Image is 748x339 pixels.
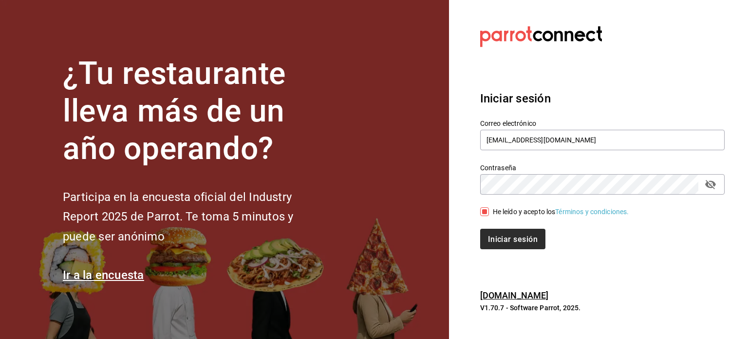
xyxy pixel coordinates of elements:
[702,176,719,193] button: campo de contraseña
[555,208,629,216] a: Términos y condiciones.
[63,55,286,167] font: ¿Tu restaurante lleva más de un año operando?
[480,130,725,150] input: Ingresa tu correo electrónico
[480,229,545,249] button: Iniciar sesión
[63,268,144,282] a: Ir a la encuesta
[488,234,538,243] font: Iniciar sesión
[493,208,556,216] font: He leído y acepto los
[480,164,516,172] font: Contraseña
[480,290,549,300] a: [DOMAIN_NAME]
[63,190,293,244] font: Participa en la encuesta oficial del Industry Report 2025 de Parrot. Te toma 5 minutos y puede se...
[480,304,581,312] font: V1.70.7 - Software Parrot, 2025.
[480,92,551,105] font: Iniciar sesión
[480,120,536,127] font: Correo electrónico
